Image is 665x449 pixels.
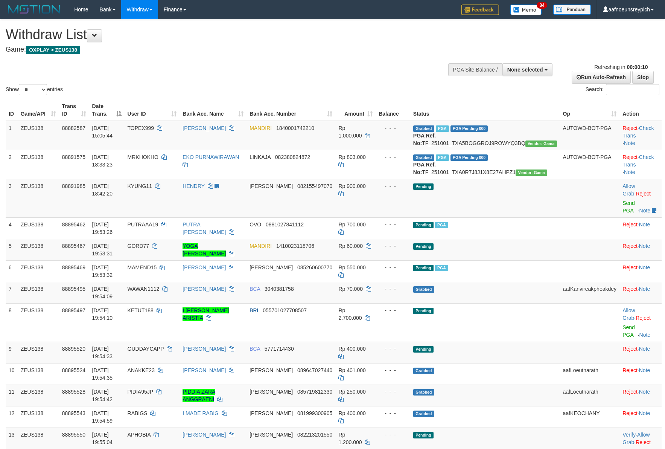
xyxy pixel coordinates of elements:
a: [PERSON_NAME] [183,346,226,352]
a: [PERSON_NAME] [183,264,226,270]
a: [PERSON_NAME] [183,286,226,292]
div: - - - [379,182,407,190]
span: Copy 089647027440 to clipboard [297,367,332,373]
button: None selected [502,63,552,76]
td: · [619,260,662,282]
a: Allow Grab [622,183,635,197]
td: aafKEOCHANY [560,406,620,428]
td: ZEUS138 [18,179,59,217]
td: · [619,179,662,217]
span: APHOBIA [128,432,151,438]
span: Copy 1840001742210 to clipboard [276,125,314,131]
td: 6 [6,260,18,282]
a: Check Trans [622,154,654,168]
span: Pending [413,346,434,353]
a: [PERSON_NAME] [183,432,226,438]
span: Grabbed [413,286,434,293]
a: Verify [622,432,636,438]
span: BCA [250,286,260,292]
h4: Game: [6,46,436,53]
span: Marked by aafpengsreynich [436,154,449,161]
span: GORD77 [128,243,149,249]
div: - - - [379,431,407,438]
a: EKO PURNAWIRAWAN [183,154,239,160]
span: 34 [537,2,547,9]
span: 88895550 [62,432,85,438]
a: Note [624,169,635,175]
span: Rp 1.200.000 [338,432,362,445]
strong: 00:00:10 [627,64,648,70]
a: I MADE RABIG [183,410,219,416]
span: TOPEX999 [128,125,154,131]
a: Run Auto-Refresh [572,71,631,84]
span: ANAKKE23 [128,367,155,373]
a: YOGA [PERSON_NAME] [183,243,226,257]
td: ZEUS138 [18,385,59,406]
span: Rp 700.000 [338,221,365,228]
span: [PERSON_NAME] [250,264,293,270]
span: Rp 60.000 [338,243,363,249]
span: [PERSON_NAME] [250,389,293,395]
a: Reject [622,243,638,249]
span: Rp 250.000 [338,389,365,395]
span: [DATE] 15:05:44 [92,125,113,139]
span: Pending [413,222,434,228]
a: Reject [622,221,638,228]
td: ZEUS138 [18,282,59,303]
span: MRKHOKHO [128,154,158,160]
span: Copy 3040381758 to clipboard [265,286,294,292]
span: Copy 055701027708507 to clipboard [263,307,307,313]
a: PUTRA [PERSON_NAME] [183,221,226,235]
a: Reject [622,264,638,270]
td: TF_251001_TXA0R7J8J1X8E27AHPZ1 [410,150,560,179]
a: Reject [622,410,638,416]
span: [DATE] 19:54:42 [92,389,113,402]
span: Rp 2.700.000 [338,307,362,321]
a: HENDRY [183,183,205,189]
img: panduan.png [553,5,591,15]
a: Note [639,221,650,228]
b: PGA Ref. No: [413,162,436,175]
span: Copy 085719812330 to clipboard [297,389,332,395]
td: · [619,385,662,406]
span: Grabbed [413,389,434,396]
span: Copy 0881027841112 to clipboard [266,221,304,228]
span: BCA [250,346,260,352]
th: Bank Acc. Name: activate to sort column ascending [180,99,247,121]
a: Allow Grab [622,432,650,445]
img: Button%20Memo.svg [510,5,542,15]
span: Pending [413,183,434,190]
div: - - - [379,388,407,396]
span: Rp 1.000.000 [338,125,362,139]
span: 88895467 [62,243,85,249]
span: Rp 400.000 [338,410,365,416]
div: - - - [379,367,407,374]
span: Marked by aafpengsreynich [435,222,448,228]
a: I [PERSON_NAME] ARISTIA [183,307,229,321]
div: - - - [379,307,407,314]
span: 88895543 [62,410,85,416]
span: MANDIRI [250,125,272,131]
span: KETUT188 [128,307,154,313]
span: [PERSON_NAME] [250,432,293,438]
a: Reject [622,367,638,373]
a: Note [624,140,635,146]
span: [PERSON_NAME] [250,367,293,373]
th: Bank Acc. Number: activate to sort column ascending [247,99,335,121]
span: Pending [413,432,434,438]
span: Vendor URL: https://trx31.1velocity.biz [516,170,547,176]
td: · [619,406,662,428]
span: · [622,183,636,197]
td: ZEUS138 [18,121,59,150]
td: 10 [6,363,18,385]
span: [DATE] 19:54:33 [92,346,113,359]
label: Show entries [6,84,63,95]
span: Grabbed [413,154,434,161]
th: Amount: activate to sort column ascending [335,99,376,121]
a: Note [639,346,650,352]
a: Check Trans [622,125,654,139]
a: Note [639,264,650,270]
a: Note [639,332,651,338]
span: 88895469 [62,264,85,270]
td: · [619,342,662,363]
